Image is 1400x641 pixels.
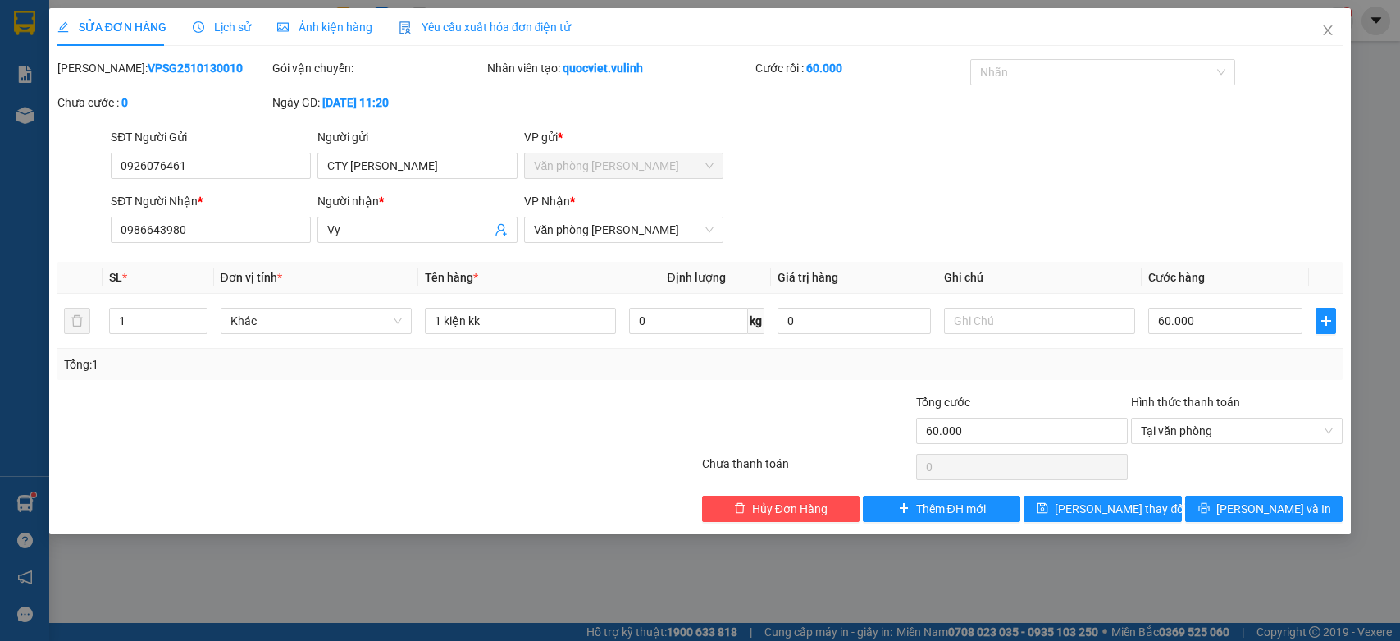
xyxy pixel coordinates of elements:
b: [DATE] 11:20 [322,96,389,109]
span: Giá trị hàng [778,271,838,284]
button: plus [1316,308,1336,334]
span: picture [277,21,289,33]
span: Cước hàng [1148,271,1205,284]
span: Yêu cầu xuất hóa đơn điện tử [399,21,572,34]
span: SỬA ĐƠN HÀNG [57,21,166,34]
b: 0 [121,96,128,109]
span: delete [734,502,746,515]
span: edit [57,21,69,33]
div: Cước rồi : [755,59,967,77]
input: Ghi Chú [944,308,1135,334]
button: plusThêm ĐH mới [863,496,1020,522]
button: printer[PERSON_NAME] và In [1185,496,1343,522]
button: Close [1305,8,1351,54]
span: save [1037,502,1048,515]
th: Ghi chú [937,262,1142,294]
div: SĐT Người Gửi [111,128,311,146]
span: [PERSON_NAME] và In [1216,500,1331,518]
b: quocviet.vulinh [563,62,643,75]
span: Văn phòng Vũ Linh [534,217,714,242]
span: printer [1198,502,1210,515]
span: Khác [230,309,402,333]
div: Chưa cước : [57,94,269,112]
b: 60.000 [806,62,842,75]
input: VD: Bàn, Ghế [425,308,616,334]
span: Tên hàng [425,271,478,284]
span: Đơn vị tính [221,271,282,284]
div: Người gửi [317,128,518,146]
span: Lịch sử [193,21,251,34]
button: delete [64,308,90,334]
div: Người nhận [317,192,518,210]
div: Chưa thanh toán [700,455,915,483]
div: Ngày GD: [272,94,484,112]
span: close [1321,24,1334,37]
div: Nhân viên tạo: [487,59,752,77]
span: plus [898,502,910,515]
span: Ảnh kiện hàng [277,21,372,34]
span: kg [748,308,764,334]
span: SL [109,271,122,284]
span: user-add [495,223,508,236]
button: save[PERSON_NAME] thay đổi [1024,496,1181,522]
label: Hình thức thanh toán [1131,396,1240,409]
span: Thêm ĐH mới [916,500,986,518]
span: Tổng cước [916,396,970,409]
div: SĐT Người Nhận [111,192,311,210]
span: Văn phòng Cao Thắng [534,153,714,178]
span: Định lượng [668,271,726,284]
div: [PERSON_NAME]: [57,59,269,77]
span: Hủy Đơn Hàng [752,500,828,518]
span: plus [1316,314,1335,327]
img: icon [399,21,412,34]
span: VP Nhận [524,195,570,208]
span: clock-circle [193,21,204,33]
b: VPSG2510130010 [148,62,243,75]
div: Gói vận chuyển: [272,59,484,77]
div: Tổng: 1 [64,355,541,373]
span: [PERSON_NAME] thay đổi [1055,500,1186,518]
span: Tại văn phòng [1141,419,1333,443]
div: VP gửi [524,128,724,146]
button: deleteHủy Đơn Hàng [702,496,860,522]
